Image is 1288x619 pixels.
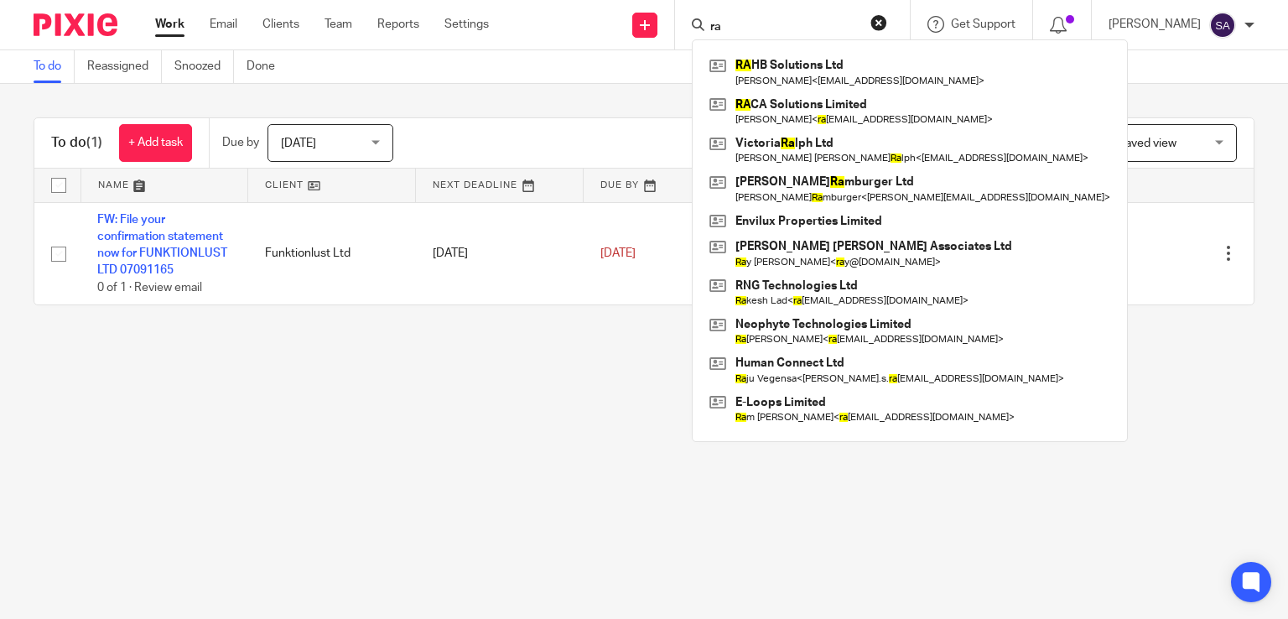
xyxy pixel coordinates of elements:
[377,16,419,33] a: Reports
[97,214,227,277] a: FW: File your confirmation statement now for FUNKTIONLUST LTD 07091165
[34,13,117,36] img: Pixie
[1109,16,1201,33] p: [PERSON_NAME]
[155,16,184,33] a: Work
[119,124,192,162] a: + Add task
[709,20,860,35] input: Search
[97,282,202,294] span: 0 of 1 · Review email
[248,202,416,304] td: Funktionlust Ltd
[325,16,352,33] a: Team
[222,134,259,151] p: Due by
[262,16,299,33] a: Clients
[416,202,584,304] td: [DATE]
[1083,138,1176,149] span: Select saved view
[34,50,75,83] a: To do
[870,14,887,31] button: Clear
[600,247,636,259] span: [DATE]
[1209,12,1236,39] img: svg%3E
[51,134,102,152] h1: To do
[87,50,162,83] a: Reassigned
[174,50,234,83] a: Snoozed
[86,136,102,149] span: (1)
[281,138,316,149] span: [DATE]
[247,50,288,83] a: Done
[210,16,237,33] a: Email
[444,16,489,33] a: Settings
[951,18,1015,30] span: Get Support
